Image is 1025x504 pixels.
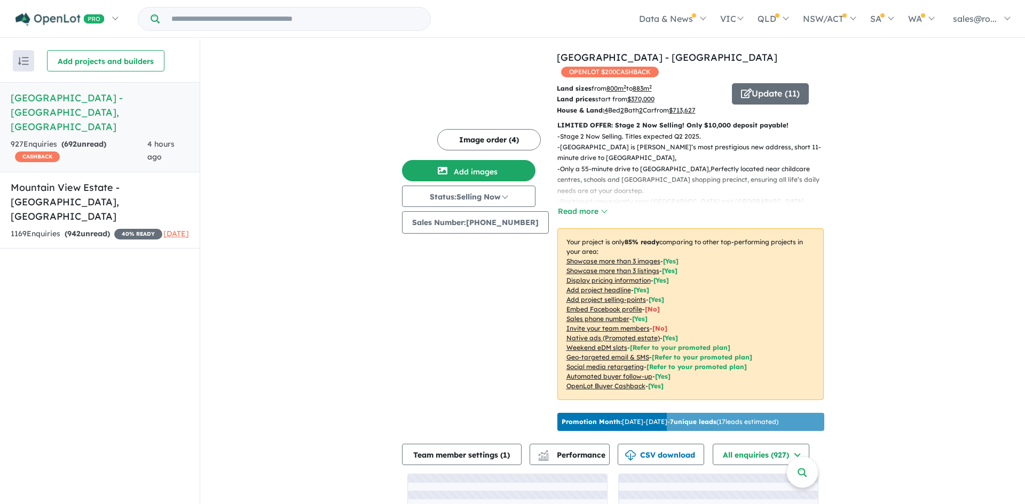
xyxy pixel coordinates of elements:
button: Sales Number:[PHONE_NUMBER] [402,211,549,234]
span: 692 [64,139,77,149]
img: Openlot PRO Logo White [15,13,105,26]
span: CASHBACK [15,151,60,162]
button: Add images [402,160,535,181]
span: [Yes] [648,382,664,390]
button: All enquiries (927) [713,444,809,465]
button: Performance [530,444,610,465]
button: Status:Selling Now [402,186,535,207]
div: 927 Enquir ies [11,138,147,164]
u: Native ads (Promoted estate) [566,334,660,342]
u: 800 m [606,84,626,92]
a: [GEOGRAPHIC_DATA] - [GEOGRAPHIC_DATA] [557,51,777,63]
img: sort.svg [18,57,29,65]
u: 883 m [633,84,652,92]
input: Try estate name, suburb, builder or developer [162,7,428,30]
span: to [626,84,652,92]
u: $ 713,627 [669,106,696,114]
span: 942 [67,229,81,238]
p: Your project is only comparing to other top-performing projects in your area: - - - - - - - - - -... [557,228,824,400]
p: - Positioned conveniently near [GEOGRAPHIC_DATA] and [GEOGRAPHIC_DATA] shopping precinct. [557,196,832,218]
button: Read more [557,205,608,218]
u: Display pricing information [566,276,651,284]
u: 4 [604,106,608,114]
u: Sales phone number [566,315,629,323]
u: Showcase more than 3 listings [566,267,659,275]
span: [Yes] [663,334,678,342]
u: Add project headline [566,286,631,294]
span: [ Yes ] [649,295,664,303]
p: LIMITED OFFER: Stage 2 Now Selling! Only $10,000 deposit payable! [557,120,824,131]
button: Add projects and builders [47,50,164,71]
img: download icon [625,450,636,461]
button: Update (11) [732,83,809,105]
u: Geo-targeted email & SMS [566,353,649,361]
span: [Yes] [655,372,671,380]
span: [Refer to your promoted plan] [652,353,752,361]
u: 2 [620,106,624,114]
u: Weekend eDM slots [566,343,627,351]
strong: ( unread) [65,229,110,238]
u: OpenLot Buyer Cashback [566,382,645,390]
span: 40 % READY [114,229,162,239]
h5: [GEOGRAPHIC_DATA] - [GEOGRAPHIC_DATA] , [GEOGRAPHIC_DATA] [11,91,189,134]
u: Invite your team members [566,324,650,332]
p: start from [557,94,724,105]
p: - [GEOGRAPHIC_DATA] is [PERSON_NAME]’s most prestigious new address, short 11-minute drive to [GE... [557,142,832,164]
u: Add project selling-points [566,295,646,303]
u: 2 [639,106,643,114]
span: [Refer to your promoted plan] [646,363,747,371]
u: Showcase more than 3 images [566,257,660,265]
button: Team member settings (1) [402,444,522,465]
u: $ 370,000 [627,95,655,103]
span: 4 hours ago [147,139,175,162]
span: Performance [540,450,605,460]
button: CSV download [618,444,704,465]
span: [ Yes ] [662,267,677,275]
b: Land prices [557,95,595,103]
span: [ Yes ] [663,257,679,265]
span: [ Yes ] [632,315,648,323]
b: 85 % ready [625,238,659,246]
sup: 2 [624,84,626,90]
u: Embed Facebook profile [566,305,642,313]
h5: Mountain View Estate - [GEOGRAPHIC_DATA] , [GEOGRAPHIC_DATA] [11,180,189,223]
p: - Stage 2 Now Selling. Titles expected Q2 2025. [557,131,832,142]
span: sales@ro... [953,13,997,24]
sup: 2 [649,84,652,90]
b: House & Land: [557,106,604,114]
div: 1169 Enquir ies [11,228,162,241]
span: [ No ] [652,324,667,332]
p: [DATE] - [DATE] - ( 17 leads estimated) [562,417,778,427]
span: [DATE] [163,229,189,238]
span: [Refer to your promoted plan] [630,343,730,351]
span: [ Yes ] [634,286,649,294]
u: Social media retargeting [566,363,644,371]
b: Land sizes [557,84,592,92]
img: line-chart.svg [538,450,548,456]
button: Image order (4) [437,129,541,150]
b: Promotion Month: [562,418,622,426]
b: 7 unique leads [670,418,716,426]
p: from [557,83,724,94]
strong: ( unread) [61,139,106,149]
span: [ Yes ] [653,276,669,284]
p: - Only a 55-minute drive to [GEOGRAPHIC_DATA],Perfectly located near childcare centres, schools a... [557,164,832,196]
span: OPENLOT $ 200 CASHBACK [561,67,659,77]
p: Bed Bath Car from [557,105,724,116]
img: bar-chart.svg [538,453,549,460]
u: Automated buyer follow-up [566,372,652,380]
span: [ No ] [645,305,660,313]
span: 1 [503,450,507,460]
